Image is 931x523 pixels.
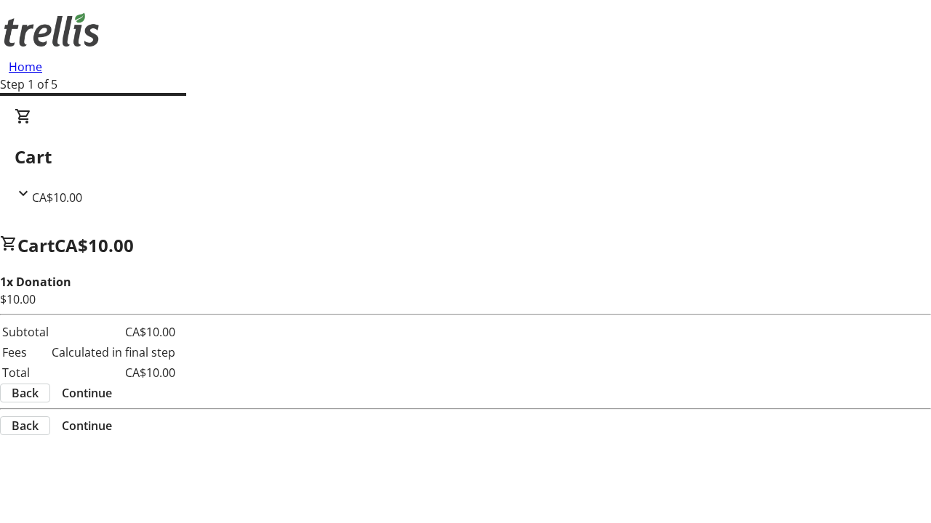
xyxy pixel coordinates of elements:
[50,384,124,402] button: Continue
[1,363,49,382] td: Total
[1,323,49,341] td: Subtotal
[51,343,176,362] td: Calculated in final step
[62,384,112,402] span: Continue
[32,190,82,206] span: CA$10.00
[62,417,112,434] span: Continue
[12,384,39,402] span: Back
[15,108,916,206] div: CartCA$10.00
[1,343,49,362] td: Fees
[55,233,134,257] span: CA$10.00
[51,363,176,382] td: CA$10.00
[51,323,176,341] td: CA$10.00
[15,144,916,170] h2: Cart
[17,233,55,257] span: Cart
[12,417,39,434] span: Back
[50,417,124,434] button: Continue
